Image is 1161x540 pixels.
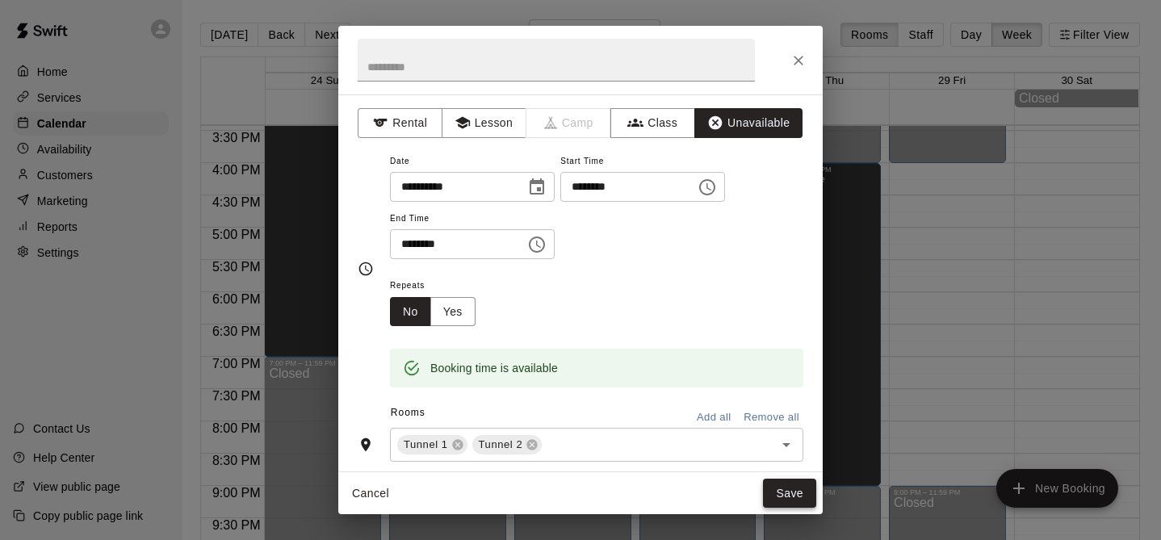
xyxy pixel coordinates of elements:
button: Choose date, selected date is Aug 29, 2025 [521,171,553,203]
button: Save [763,479,816,509]
span: Tunnel 2 [472,437,530,453]
div: outlined button group [390,297,476,327]
div: Booking time is available [430,354,558,383]
button: Close [784,46,813,75]
button: Lesson [442,108,526,138]
span: Camps can only be created in the Services page [526,108,611,138]
button: Class [610,108,695,138]
svg: Timing [358,261,374,277]
button: Add all [688,405,740,430]
span: Repeats [390,275,488,297]
div: Tunnel 1 [397,435,467,454]
div: Tunnel 2 [472,435,543,454]
button: Remove all [740,405,803,430]
button: Cancel [345,479,396,509]
button: Unavailable [694,108,803,138]
button: Choose time, selected time is 4:00 PM [691,171,723,203]
span: Date [390,151,555,173]
button: Yes [430,297,476,327]
span: Tunnel 1 [397,437,455,453]
button: Open [775,433,798,456]
span: Start Time [560,151,725,173]
span: Rooms [391,407,425,418]
button: No [390,297,431,327]
span: End Time [390,208,555,230]
svg: Rooms [358,437,374,453]
button: Choose time, selected time is 9:00 PM [521,228,553,261]
button: Rental [358,108,442,138]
